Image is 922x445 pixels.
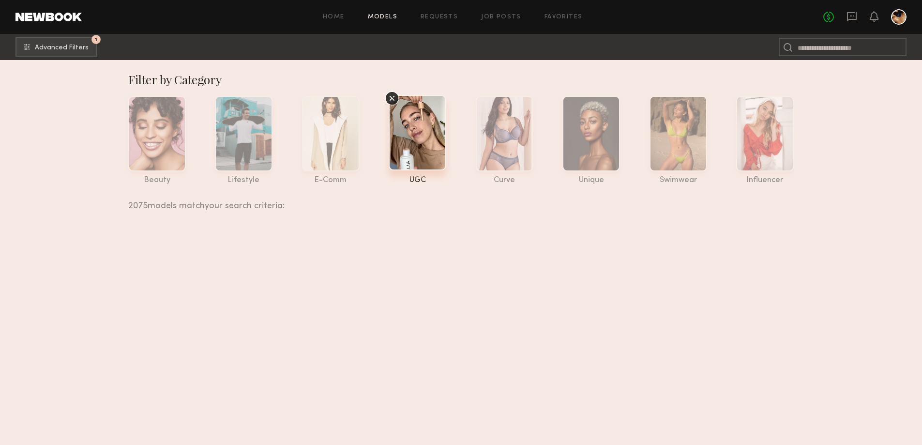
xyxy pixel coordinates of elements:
[323,14,345,20] a: Home
[128,176,186,184] div: beauty
[15,37,97,57] button: 1Advanced Filters
[389,176,446,184] div: UGC
[215,176,272,184] div: lifestyle
[544,14,583,20] a: Favorites
[736,176,794,184] div: influencer
[650,176,707,184] div: swimwear
[421,14,458,20] a: Requests
[481,14,521,20] a: Job Posts
[95,37,97,42] span: 1
[128,72,794,87] div: Filter by Category
[35,45,89,51] span: Advanced Filters
[476,176,533,184] div: curve
[128,190,786,211] div: 2075 models match your search criteria:
[302,176,360,184] div: e-comm
[562,176,620,184] div: unique
[368,14,397,20] a: Models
